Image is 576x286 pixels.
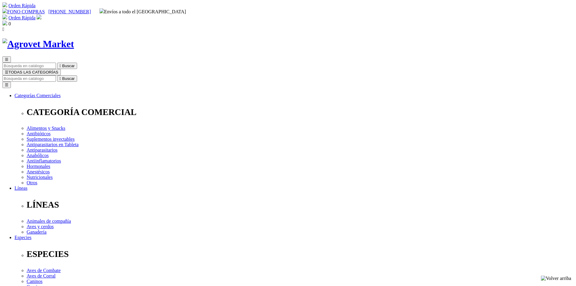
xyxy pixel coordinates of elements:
[27,126,65,131] a: Alimentos y Snacks
[48,9,91,14] a: [PHONE_NUMBER]
[27,229,47,235] a: Ganadería
[27,279,42,284] a: Caninos
[2,38,74,50] img: Agrovet Market
[99,8,104,13] img: delivery-truck.svg
[57,75,77,82] button:  Buscar
[8,15,35,20] a: Orden Rápida
[27,164,50,169] a: Hormonales
[62,64,75,68] span: Buscar
[5,70,8,74] span: ☰
[15,186,28,191] a: Líneas
[2,2,7,7] img: shopping-cart.svg
[27,219,71,224] a: Animales de compañía
[2,21,7,25] img: shopping-bag.svg
[2,82,11,88] button: ☰
[2,75,56,82] input: Buscar
[15,235,31,240] a: Especies
[27,169,50,174] a: Anestésicos
[27,131,50,136] a: Antibióticos
[57,63,77,69] button:  Buscar
[62,76,75,81] span: Buscar
[8,21,11,26] span: 0
[27,175,53,180] a: Nutricionales
[8,3,35,8] a: Orden Rápida
[2,27,4,32] i: 
[60,76,61,81] i: 
[541,276,571,281] img: Volver arriba
[5,57,8,62] span: ☰
[27,136,75,142] a: Suplementos inyectables
[37,15,41,19] img: user.svg
[27,107,574,117] p: CATEGORÍA COMERCIAL
[27,153,49,158] a: Anabólicos
[27,147,57,153] a: Antiparasitarios
[27,200,574,210] p: LÍNEAS
[27,180,37,185] a: Otros
[2,63,56,69] input: Buscar
[2,69,61,75] button: ☰TODAS LAS CATEGORÍAS
[27,273,56,278] a: Aves de Corral
[27,142,79,147] a: Antiparasitarios en Tableta
[27,268,61,273] a: Aves de Combate
[2,9,45,14] a: FONO COMPRAS
[27,249,574,259] p: ESPECIES
[15,93,60,98] a: Categorías Comerciales
[27,158,61,163] a: Antiinflamatorios
[2,56,11,63] button: ☰
[27,224,54,229] a: Aves y cerdos
[2,8,7,13] img: phone.svg
[2,15,7,19] img: shopping-cart.svg
[37,15,41,20] a: Acceda a su cuenta de cliente
[99,9,186,14] span: Envíos a todo el [GEOGRAPHIC_DATA]
[60,64,61,68] i: 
